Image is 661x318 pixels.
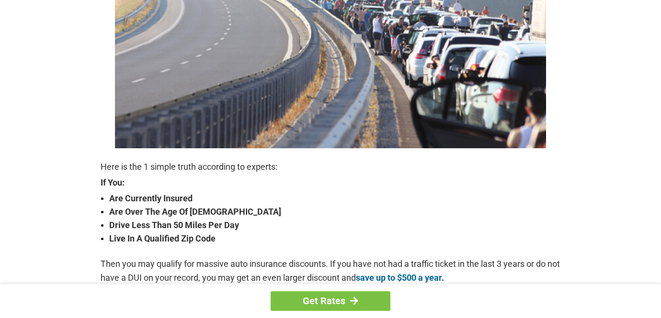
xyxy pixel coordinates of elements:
strong: Live In A Qualified Zip Code [109,232,560,245]
a: Get Rates [271,291,390,311]
p: Then you may qualify for massive auto insurance discounts. If you have not had a traffic ticket i... [101,257,560,284]
strong: If You: [101,178,560,187]
p: Here is the 1 simple truth according to experts: [101,160,560,174]
a: save up to $500 a year. [356,273,444,283]
strong: Drive Less Than 50 Miles Per Day [109,219,560,232]
strong: Are Currently Insured [109,192,560,205]
strong: Are Over The Age Of [DEMOGRAPHIC_DATA] [109,205,560,219]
